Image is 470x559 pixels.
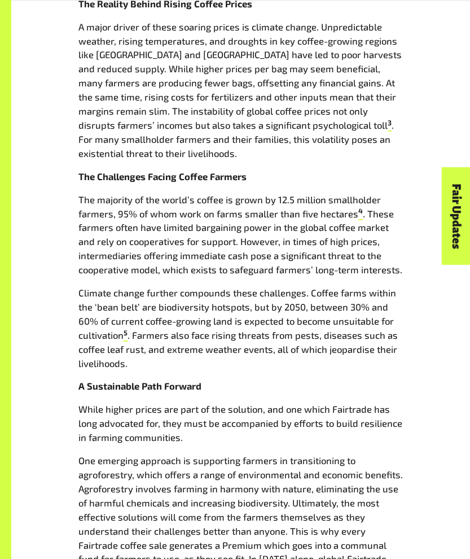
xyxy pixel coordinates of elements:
a: 3 [388,119,392,132]
sup: 4 [358,207,363,215]
p: The majority of the world’s coffee is grown by 12.5 million smallholder farmers, 95% of whom work... [78,193,403,277]
sup: 5 [124,329,128,337]
a: 4 [358,208,363,220]
p: Climate change further compounds these challenges. Coffee farms within the ‘bean belt’ are biodiv... [78,286,403,370]
strong: A Sustainable Path Forward [78,380,201,391]
sup: 3 [388,119,392,127]
strong: The Challenges Facing Coffee Farmers [78,171,247,182]
p: A major driver of these soaring prices is climate change. Unpredictable weather, rising temperatu... [78,20,403,160]
p: While higher prices are part of the solution, and one which Fairtrade has long advocated for, the... [78,402,403,444]
a: 5 [124,329,128,342]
